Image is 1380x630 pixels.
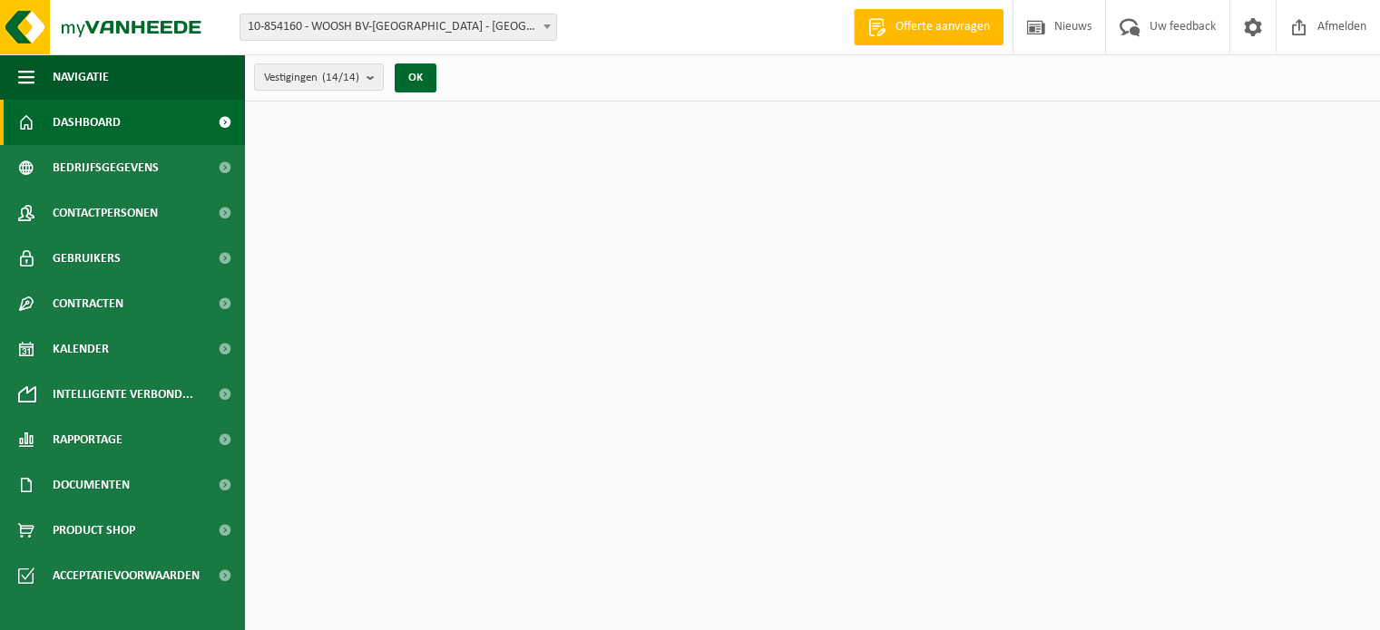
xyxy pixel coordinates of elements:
span: 10-854160 - WOOSH BV-GENT - GENT [240,14,557,41]
a: Offerte aanvragen [854,9,1003,45]
span: Navigatie [53,54,109,100]
span: Vestigingen [264,64,359,92]
span: Contracten [53,281,123,326]
span: Product Shop [53,508,135,553]
button: Vestigingen(14/14) [254,63,384,91]
span: Documenten [53,462,130,508]
button: OK [395,63,436,92]
span: Acceptatievoorwaarden [53,553,200,598]
span: Bedrijfsgegevens [53,145,159,190]
span: 10-854160 - WOOSH BV-GENT - GENT [240,15,556,40]
span: Intelligente verbond... [53,372,193,417]
span: Rapportage [53,417,122,462]
span: Gebruikers [53,236,121,281]
count: (14/14) [322,72,359,83]
span: Kalender [53,326,109,372]
span: Dashboard [53,100,121,145]
span: Offerte aanvragen [891,18,994,36]
span: Contactpersonen [53,190,158,236]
